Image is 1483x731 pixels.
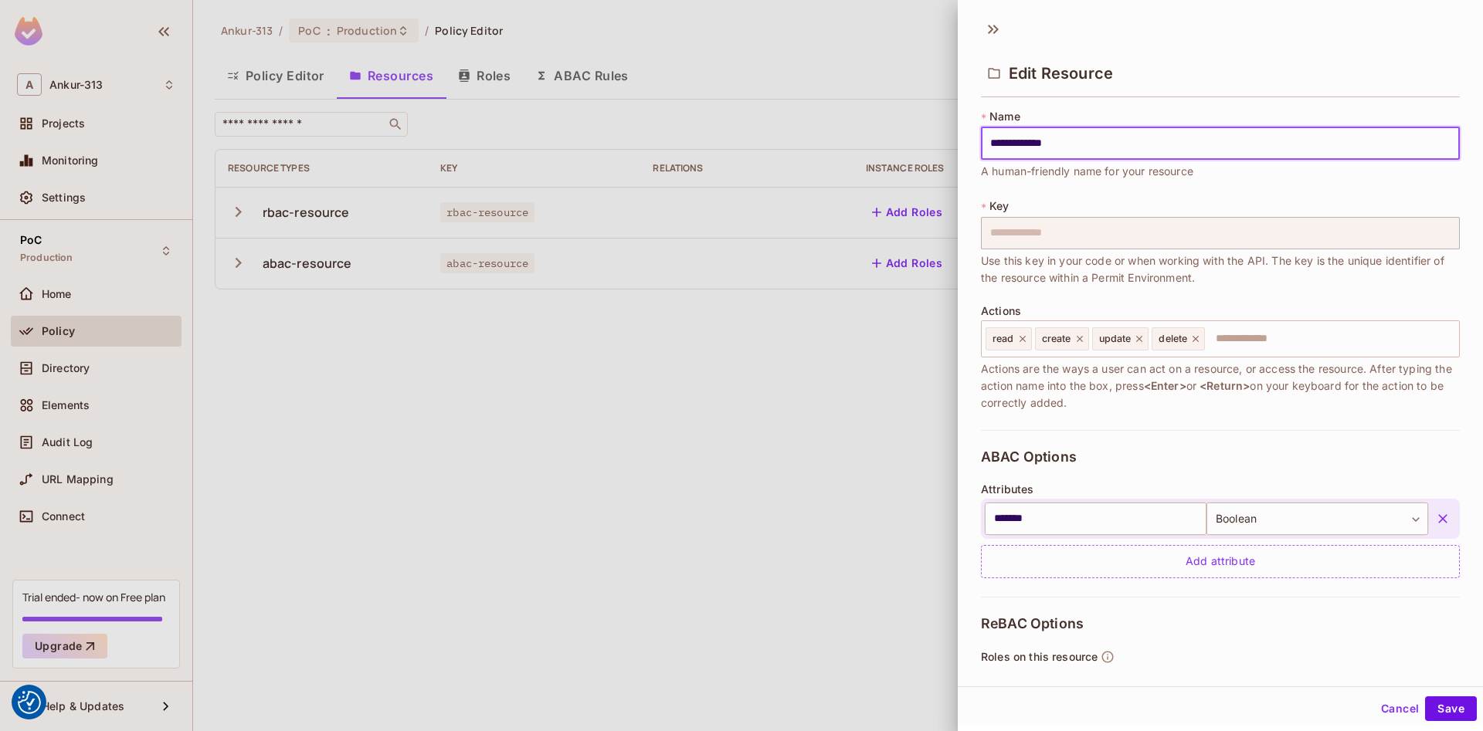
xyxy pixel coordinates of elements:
div: Boolean [1206,503,1428,535]
span: Actions [981,305,1021,317]
button: Save [1425,696,1477,721]
span: read [993,333,1014,345]
span: <Return> [1200,379,1250,392]
span: Key [989,200,1009,212]
div: update [1092,327,1149,350]
div: create [1035,327,1089,350]
span: Use this key in your code or when working with the API. The key is the unique identifier of the r... [981,252,1460,286]
span: update [1099,333,1132,345]
span: Name [989,110,1020,123]
span: delete [1159,333,1187,345]
span: Roles on this resource [981,651,1098,663]
span: <Enter> [1144,379,1186,392]
span: Attributes [981,483,1034,496]
span: create [1042,333,1071,345]
span: Actions are the ways a user can act on a resource, or access the resource. After typing the actio... [981,360,1460,411]
div: Add attribute [981,545,1460,578]
button: Consent Preferences [18,691,41,714]
div: read [986,327,1032,350]
button: Cancel [1375,696,1425,721]
span: ABAC Options [981,449,1077,465]
div: delete [1152,327,1205,350]
span: Edit Resource [1009,64,1113,83]
span: A human-friendly name for your resource [981,163,1193,180]
img: Revisit consent button [18,691,41,714]
span: ReBAC Options [981,616,1084,631]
